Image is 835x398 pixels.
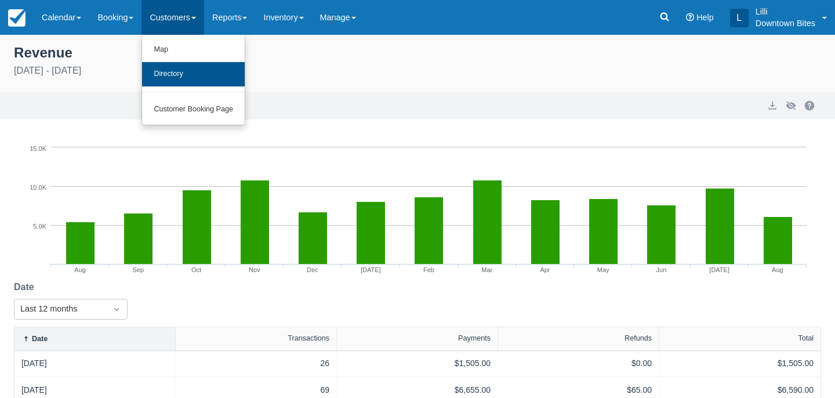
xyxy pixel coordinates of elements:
[20,303,100,316] div: Last 12 months
[183,357,329,370] div: 26
[482,266,493,273] tspan: Mar
[14,42,821,61] div: Revenue
[30,145,47,152] tspan: 15.0K
[772,266,783,273] tspan: Aug
[288,334,329,342] div: Transactions
[666,384,814,396] div: $6,590.00
[505,384,652,396] div: $65.00
[756,17,815,29] p: Downtown Bites
[798,334,814,342] div: Total
[458,334,491,342] div: Payments
[32,335,48,343] div: Date
[21,384,47,396] a: [DATE]
[597,266,609,273] tspan: May
[21,357,47,370] a: [DATE]
[686,13,694,21] i: Help
[361,266,381,273] tspan: [DATE]
[249,266,260,273] tspan: Nov
[8,9,26,27] img: checkfront-main-nav-mini-logo.png
[111,303,122,315] span: Dropdown icon
[142,97,245,122] a: Customer Booking Page
[756,6,815,17] p: Lilli
[183,384,329,396] div: 69
[142,62,245,86] a: Directory
[344,357,491,370] div: $1,505.00
[30,184,47,191] tspan: 10.0K
[133,266,144,273] tspan: Sep
[765,99,779,113] button: export
[710,266,730,273] tspan: [DATE]
[730,9,749,27] div: L
[344,384,491,396] div: $6,655.00
[505,357,652,370] div: $0.00
[191,266,201,273] tspan: Oct
[625,334,652,342] div: Refunds
[696,13,714,22] span: Help
[423,266,434,273] tspan: Feb
[14,280,39,294] label: Date
[142,38,245,62] a: Map
[14,64,821,78] div: [DATE] - [DATE]
[141,35,245,125] ul: Customers
[307,266,319,273] tspan: Dec
[540,266,550,273] tspan: Apr
[656,266,667,273] tspan: Jun
[34,223,47,230] tspan: 5.0K
[666,357,814,370] div: $1,505.00
[75,266,86,273] tspan: Aug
